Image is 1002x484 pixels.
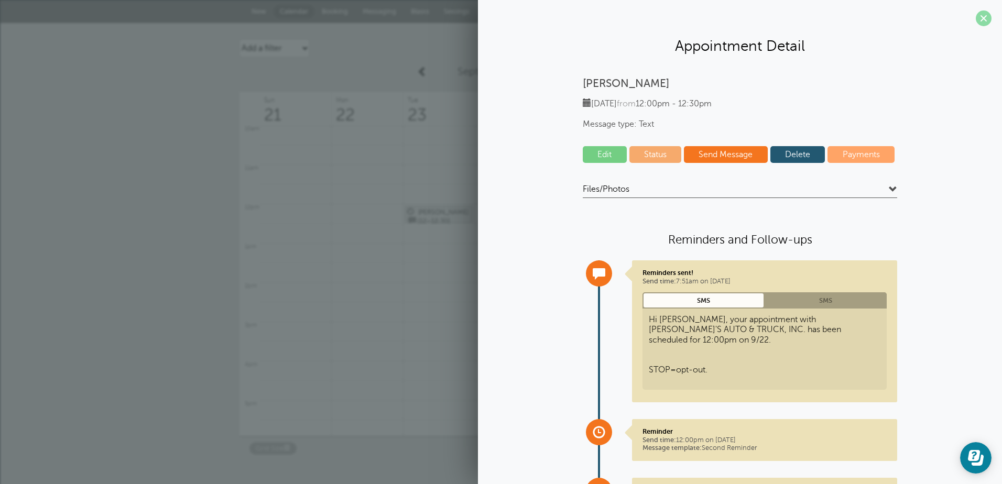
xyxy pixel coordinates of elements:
[404,92,475,105] span: Tue
[583,146,627,163] a: Edit
[245,125,259,132] div: 10am
[642,269,887,285] p: 7:51am on [DATE]
[245,164,259,171] div: 11am
[583,119,897,129] span: Message type: Text
[444,7,470,15] span: Settings
[617,99,636,108] span: from
[407,207,471,223] a: [PERSON_NAME] [12–12:30]
[260,92,331,105] span: Sun
[245,282,259,289] div: 2pm
[322,7,348,15] span: Booking
[583,184,629,194] span: Files/Photos
[583,77,897,90] p: [PERSON_NAME]
[245,361,259,368] div: 4pm
[274,5,314,18] a: Calendar
[280,7,308,15] span: Calendar
[629,146,682,163] a: Status
[475,105,547,125] span: 24
[411,7,429,15] span: Blasts
[583,232,897,247] h4: Reminders and Follow-ups
[642,436,676,444] span: Send time:
[642,269,693,277] strong: Reminders sent!
[245,243,259,250] div: 1pm
[475,92,547,105] span: Wed
[332,92,403,105] span: Mon
[245,322,259,328] div: 3pm
[642,427,887,452] p: 12:00pm on [DATE] Second Reminder
[260,105,331,125] span: 21
[583,99,712,108] span: [DATE] 12:00pm - 12:30pm
[642,278,676,285] span: Send time:
[407,206,417,216] span: Confirmed. Changing the appointment date will unconfirm the appointment.
[404,105,475,125] span: 23
[245,204,259,211] div: 12pm
[418,208,469,216] span: [PERSON_NAME]
[249,442,297,453] a: Grid Size
[252,7,266,15] span: New
[363,7,396,15] span: Messaging
[458,65,510,78] span: September
[332,105,403,125] span: 22
[642,427,673,435] strong: Reminder
[684,146,768,163] a: Send Message
[418,217,450,225] span: [12–12:30]
[488,37,992,55] h2: Appointment Detail
[642,444,702,452] span: Message template:
[770,146,825,163] a: Delete
[433,60,569,83] a: September 2025
[642,292,765,309] a: SMS
[960,442,992,474] iframe: Resource center
[765,292,887,309] a: SMS
[649,315,880,375] p: Hi [PERSON_NAME], your appointment with [PERSON_NAME]'S AUTO & TRUCK, INC. has been scheduled for...
[245,400,259,407] div: 5pm
[827,146,895,163] a: Payments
